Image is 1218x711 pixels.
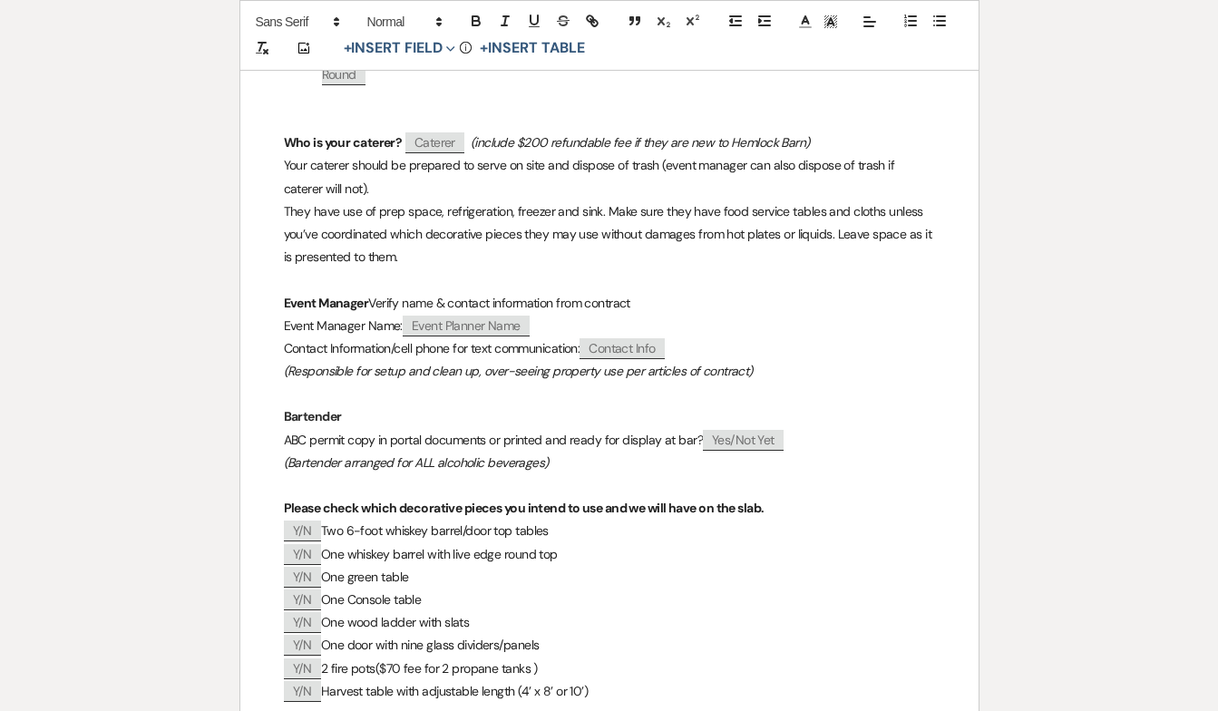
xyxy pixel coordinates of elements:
span: Table Style: Banquet, 72” Round, 60” Round [322,41,894,84]
span: + [480,42,488,56]
span: Y/N [284,612,321,633]
span: Y/N [284,567,321,588]
span: One Console table [321,591,421,608]
em: (Responsible for setup and clean up, over-seeing property use per articles of contract) [284,363,753,379]
span: Text Background Color [818,11,843,33]
span: One whiskey barrel with live edge round top [321,546,558,562]
span: Text Color [793,11,818,33]
span: Event Manager Name: [284,317,403,334]
em: (Bartender arranged for ALL alcoholic beverages) [284,454,549,471]
span: Y/N [284,589,321,610]
span: Y/N [284,544,321,565]
span: Y/N [284,658,321,679]
span: Y/N [284,681,321,702]
em: (include $200 refundable fee if they are new to Hemlock Barn) [471,134,810,151]
span: ABC permit copy in portal documents or printed and ready for display at bar? [284,432,703,448]
span: They have use of prep space, refrigeration, freezer and sink. Make sure they have food service ta... [284,203,935,265]
span: One door with nine glass dividers/panels [321,637,540,653]
button: +Insert Table [473,38,590,60]
span: Alignment [857,11,882,33]
span: Caterer [405,132,464,153]
strong: Bartender [284,408,342,424]
strong: Please check which decorative pieces you intend to use and we will have on the slab. [284,500,765,516]
strong: Event Manager [284,295,369,311]
span: Header Formats [359,11,448,33]
button: Insert Field [337,38,463,60]
span: 2 fire pots($70 fee for 2 propane tanks ) [321,660,538,677]
span: Yes/Not Yet [703,430,784,451]
span: One wood ladder with slats [321,614,469,630]
span: Y/N [284,635,321,656]
span: One green table [321,569,409,585]
strong: Who is your caterer? [284,134,403,151]
span: Your caterer should be prepared to serve on site and dispose of trash (event manager can also dis... [284,157,898,196]
span: Harvest table with adjustable length (4’ x 8’ or 10’) [321,683,588,699]
span: Event Planner Name [403,316,530,336]
span: Contact Information/cell phone for text communication: [284,340,580,356]
span: Two 6-foot whiskey barrel/door top tables [321,522,549,539]
span: + [344,42,352,56]
span: Verify name & contact information from contract [368,295,630,311]
span: Y/N [284,521,321,541]
span: Contact Info [580,338,664,359]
